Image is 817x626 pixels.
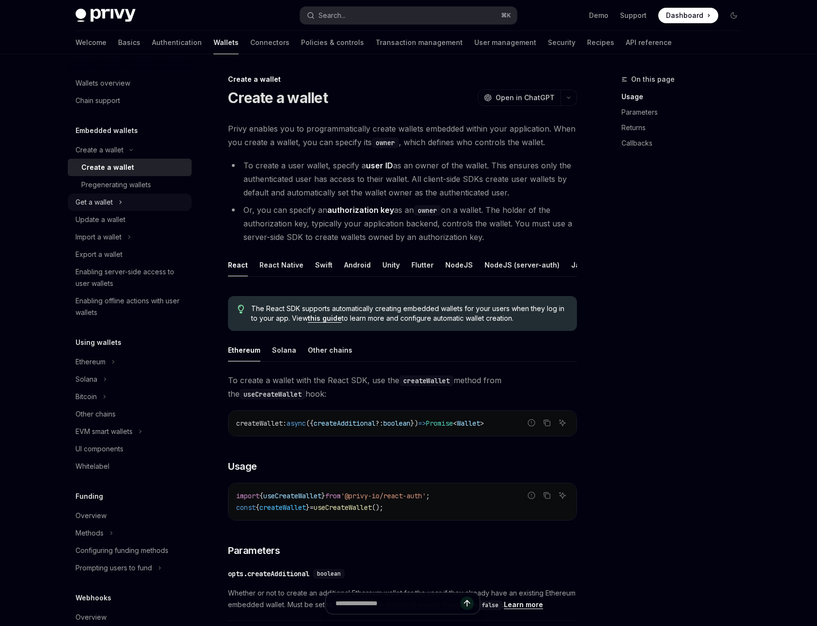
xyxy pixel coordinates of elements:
li: To create a user wallet, specify a as an owner of the wallet. This ensures only the authenticated... [228,159,577,199]
span: ⌘ K [501,12,511,19]
span: Whether or not to create an additional Ethereum wallet for the user if they already have an exist... [228,587,577,611]
span: { [256,503,259,512]
div: Overview [76,510,106,522]
button: Copy the contents from the code block [541,489,553,502]
div: Create a wallet [76,144,123,156]
div: Other chains [76,408,116,420]
span: } [306,503,310,512]
a: Returns [621,120,749,135]
span: Wallet [457,419,480,428]
a: Welcome [76,31,106,54]
div: Unity [382,253,400,276]
span: ?: [376,419,383,428]
div: React [228,253,248,276]
span: Privy enables you to programmatically create wallets embedded within your application. When you c... [228,122,577,149]
span: boolean [383,419,410,428]
div: Overview [76,611,106,623]
a: Overview [68,507,192,524]
code: owner [414,205,441,216]
a: Other chains [68,405,192,423]
span: ({ [306,419,314,428]
span: : [283,419,287,428]
a: Export a wallet [68,246,192,263]
a: Dashboard [658,8,718,23]
span: To create a wallet with the React SDK, use the method from the hook: [228,373,577,401]
button: Ask AI [556,417,569,429]
a: Basics [118,31,140,54]
a: Authentication [152,31,202,54]
span: Parameters [228,544,280,557]
div: Flutter [411,253,434,276]
a: this guide [308,314,342,323]
a: API reference [626,31,672,54]
a: Demo [589,11,608,20]
span: createWallet [259,503,306,512]
span: createAdditional [314,419,376,428]
button: Toggle Solana section [68,371,192,388]
a: Configuring funding methods [68,542,192,559]
span: async [287,419,306,428]
button: Toggle Methods section [68,524,192,542]
button: Toggle Bitcoin section [68,388,192,405]
span: => [418,419,426,428]
span: }) [410,419,418,428]
span: createWallet [236,419,283,428]
a: Support [620,11,647,20]
div: NodeJS (server-auth) [484,253,560,276]
a: Policies & controls [301,31,364,54]
a: Recipes [587,31,614,54]
div: Enabling server-side access to user wallets [76,266,186,289]
span: Dashboard [666,11,703,20]
div: Get a wallet [76,196,113,208]
a: Transaction management [376,31,463,54]
a: Chain support [68,92,192,109]
button: Report incorrect code [525,489,538,502]
a: Connectors [250,31,289,54]
a: Pregenerating wallets [68,176,192,194]
div: Prompting users to fund [76,562,152,574]
button: Copy the contents from the code block [541,417,553,429]
a: Overview [68,609,192,626]
span: import [236,492,259,500]
div: Import a wallet [76,231,121,243]
span: boolean [317,570,341,578]
li: Or, you can specify an as an on a wallet. The holder of the authorization key, typically your app... [228,203,577,244]
span: > [480,419,484,428]
a: Callbacks [621,135,749,151]
button: Send message [460,596,474,610]
button: Ask AI [556,489,569,502]
div: Pregenerating wallets [81,179,151,191]
a: Wallets overview [68,75,192,92]
a: Whitelabel [68,458,192,475]
div: Create a wallet [228,75,577,84]
a: Usage [621,89,749,104]
button: Toggle Ethereum section [68,353,192,371]
span: < [453,419,457,428]
span: = [310,503,314,512]
div: Create a wallet [81,162,134,173]
span: useCreateWallet [314,503,372,512]
div: opts.createAdditional [228,569,309,579]
div: Solana [76,373,97,385]
a: User management [474,31,536,54]
span: ; [426,492,430,500]
div: Solana [272,339,296,361]
button: Toggle EVM smart wallets section [68,423,192,440]
a: Parameters [621,104,749,120]
div: Methods [76,527,104,539]
span: Usage [228,460,257,473]
a: UI components [68,440,192,458]
div: Ethereum [76,356,106,368]
div: Other chains [308,339,352,361]
div: Ethereum [228,339,260,361]
div: Enabling offline actions with user wallets [76,295,186,318]
button: Report incorrect code [525,417,538,429]
span: Promise [426,419,453,428]
svg: Tip [238,305,244,313]
h1: Create a wallet [228,89,328,106]
div: Configuring funding methods [76,545,168,556]
span: { [259,492,263,500]
img: dark logo [76,9,136,22]
h5: Using wallets [76,337,121,348]
button: Toggle Create a wallet section [68,141,192,159]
